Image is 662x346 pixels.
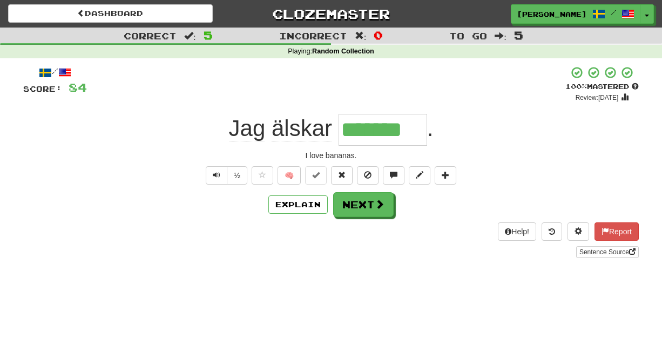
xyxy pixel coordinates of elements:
[23,150,639,161] div: I love bananas.
[498,222,536,241] button: Help!
[184,31,196,40] span: :
[305,166,327,185] button: Set this sentence to 100% Mastered (alt+m)
[268,195,328,214] button: Explain
[517,9,587,19] span: [PERSON_NAME]
[595,222,639,241] button: Report
[449,30,487,41] span: To go
[204,29,213,42] span: 5
[514,29,523,42] span: 5
[409,166,430,185] button: Edit sentence (alt+d)
[206,166,227,185] button: Play sentence audio (ctl+space)
[279,30,347,41] span: Incorrect
[542,222,562,241] button: Round history (alt+y)
[333,192,394,217] button: Next
[565,82,639,92] div: Mastered
[229,116,266,141] span: Jag
[511,4,640,24] a: [PERSON_NAME] /
[435,166,456,185] button: Add to collection (alt+a)
[229,4,434,23] a: Clozemaster
[374,29,383,42] span: 0
[495,31,506,40] span: :
[565,82,587,91] span: 100 %
[357,166,379,185] button: Ignore sentence (alt+i)
[272,116,332,141] span: älskar
[355,31,367,40] span: :
[69,80,87,94] span: 84
[204,166,247,185] div: Text-to-speech controls
[227,166,247,185] button: ½
[576,246,639,258] a: Sentence Source
[124,30,177,41] span: Correct
[23,84,62,93] span: Score:
[611,9,616,16] span: /
[312,48,374,55] strong: Random Collection
[252,166,273,185] button: Favorite sentence (alt+f)
[383,166,404,185] button: Discuss sentence (alt+u)
[427,116,434,141] span: .
[576,94,619,101] small: Review: [DATE]
[23,66,87,79] div: /
[331,166,353,185] button: Reset to 0% Mastered (alt+r)
[8,4,213,23] a: Dashboard
[278,166,301,185] button: 🧠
